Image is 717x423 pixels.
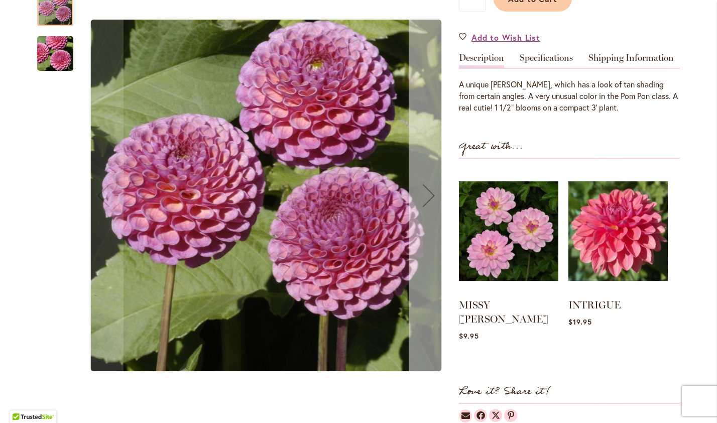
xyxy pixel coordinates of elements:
[474,409,487,422] a: Dahlias on Facebook
[568,317,592,327] span: $19.95
[471,32,540,43] span: Add to Wish List
[568,299,621,311] a: INTRIGUE
[459,79,680,114] div: A unique [PERSON_NAME], which has a look of tan shading from certain angles. A very unusual color...
[459,331,479,341] span: $9.95
[459,32,540,43] a: Add to Wish List
[504,409,517,422] a: Dahlias on Pinterest
[459,53,504,68] a: Description
[91,20,442,371] img: KOKO PUFF
[459,299,548,325] a: MISSY [PERSON_NAME]
[37,26,73,71] div: KOKO PUFF
[459,53,680,114] div: Detailed Product Info
[19,30,91,78] img: KOKO PUFF
[8,387,36,415] iframe: Launch Accessibility Center
[489,409,502,422] a: Dahlias on Twitter
[588,53,674,68] a: Shipping Information
[520,53,573,68] a: Specifications
[459,169,558,293] img: MISSY SUE
[459,383,551,400] strong: Love it? Share it!
[568,169,668,293] img: INTRIGUE
[459,138,523,155] strong: Great with...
